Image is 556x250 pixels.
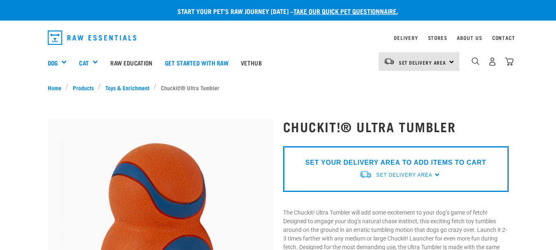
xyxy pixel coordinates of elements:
a: Dog [48,58,58,68]
img: user.png [488,57,497,66]
a: Stores [428,36,447,39]
img: van-moving.png [359,170,372,179]
a: Raw Education [104,46,158,79]
a: About Us [457,36,482,39]
a: Toys & Enrichment [101,83,154,92]
h1: Chuckit!® Ultra Tumbler [283,119,509,134]
img: van-moving.png [384,58,395,65]
a: Products [68,83,98,92]
a: Contact [492,36,515,39]
p: SET YOUR DELIVERY AREA TO ADD ITEMS TO CART [305,158,486,168]
a: Cat [79,58,88,68]
span: Set Delivery Area [376,172,432,178]
a: Vethub [235,46,268,79]
img: home-icon-1@2x.png [472,57,479,65]
a: take our quick pet questionnaire. [293,9,398,13]
nav: breadcrumbs [48,83,509,92]
img: home-icon@2x.png [505,57,514,66]
span: Set Delivery Area [399,61,447,64]
nav: dropdown navigation [41,27,515,48]
a: Home [48,83,66,92]
a: Delivery [394,36,418,39]
img: Raw Essentials Logo [48,30,137,45]
a: Get started with Raw [159,46,235,79]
